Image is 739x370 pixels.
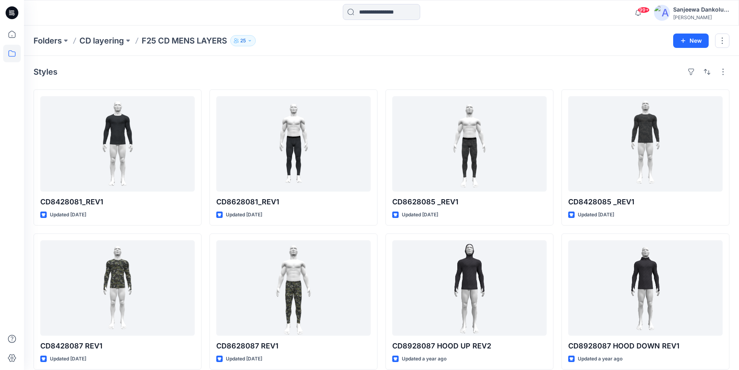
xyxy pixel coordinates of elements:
p: CD8928087 HOOD DOWN REV1 [568,340,723,352]
a: CD8928087 HOOD DOWN REV1 [568,240,723,336]
p: Updated [DATE] [50,211,86,219]
a: CD8428085 _REV1 [568,96,723,192]
button: 25 [230,35,256,46]
a: CD layering [79,35,124,46]
p: CD8628085 _REV1 [392,196,547,208]
div: Sanjeewa Dankoluwage [673,5,729,14]
p: Updated [DATE] [50,355,86,363]
p: CD8628087 REV1 [216,340,371,352]
img: avatar [654,5,670,21]
a: CD8428087 REV1 [40,240,195,336]
div: [PERSON_NAME] [673,14,729,20]
p: CD8628081_REV1 [216,196,371,208]
p: Updated a year ago [402,355,447,363]
a: CD8928087 HOOD UP REV2 [392,240,547,336]
p: 25 [240,36,246,45]
p: Updated [DATE] [226,211,262,219]
a: Folders [34,35,62,46]
button: New [673,34,709,48]
span: 99+ [638,7,650,13]
h4: Styles [34,67,57,77]
p: Updated [DATE] [402,211,438,219]
a: CD8628087 REV1 [216,240,371,336]
p: CD8428087 REV1 [40,340,195,352]
p: Updated a year ago [578,355,622,363]
p: Updated [DATE] [578,211,614,219]
a: CD8628081_REV1 [216,96,371,192]
a: CD8628085 _REV1 [392,96,547,192]
p: CD8428085 _REV1 [568,196,723,208]
p: F25 CD MENS LAYERS [142,35,227,46]
p: Updated [DATE] [226,355,262,363]
p: CD8428081_REV1 [40,196,195,208]
p: CD8928087 HOOD UP REV2 [392,340,547,352]
a: CD8428081_REV1 [40,96,195,192]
